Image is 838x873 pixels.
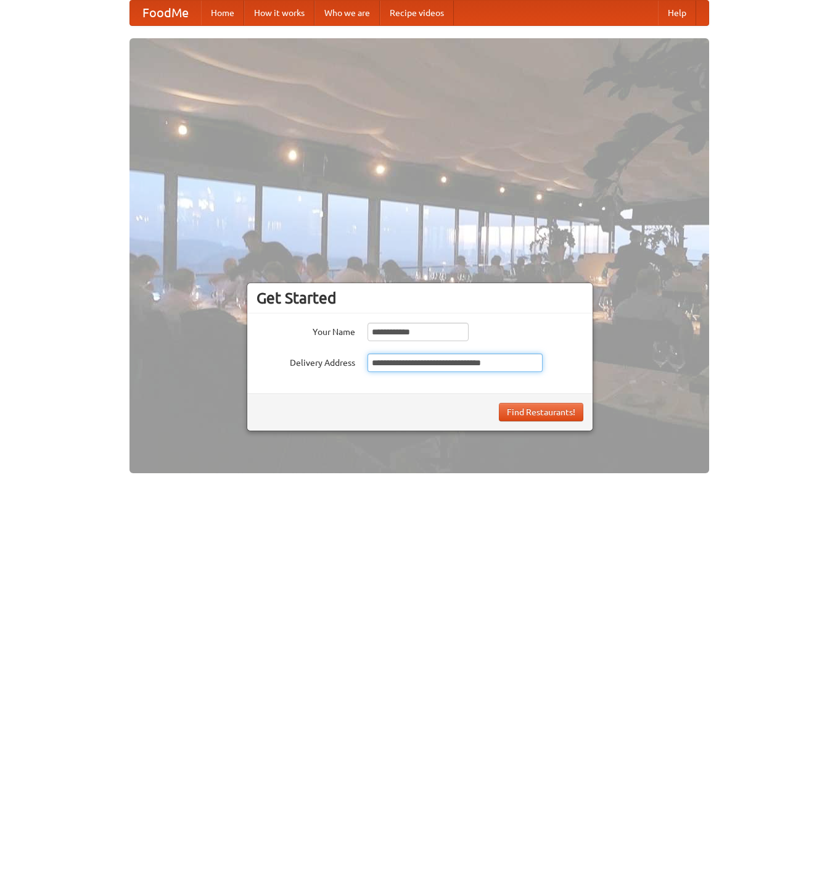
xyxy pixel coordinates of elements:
a: FoodMe [130,1,201,25]
label: Your Name [257,323,355,338]
label: Delivery Address [257,354,355,369]
h3: Get Started [257,289,583,307]
a: How it works [244,1,314,25]
a: Help [658,1,696,25]
button: Find Restaurants! [499,403,583,421]
a: Recipe videos [380,1,454,25]
a: Home [201,1,244,25]
a: Who we are [314,1,380,25]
